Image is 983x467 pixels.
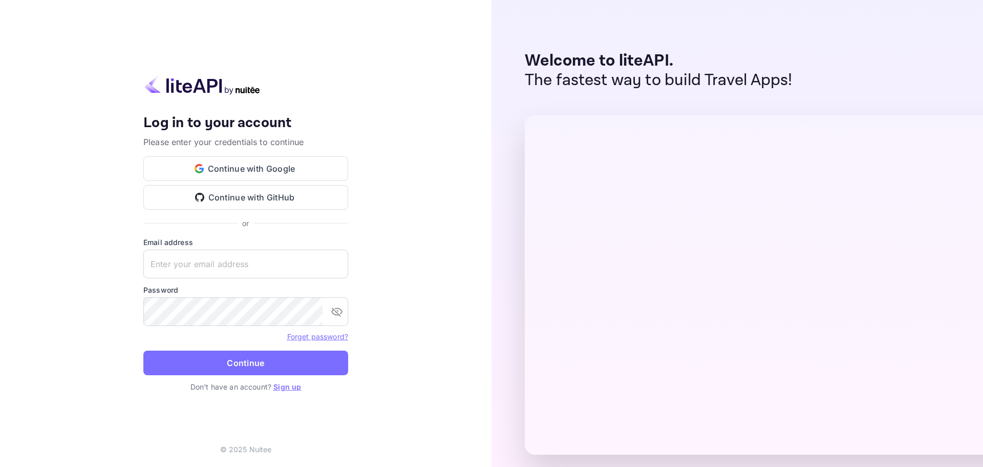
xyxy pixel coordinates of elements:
p: Don't have an account? [143,381,348,392]
button: toggle password visibility [327,301,347,322]
p: The fastest way to build Travel Apps! [525,71,793,90]
p: or [242,218,249,229]
button: Continue with GitHub [143,185,348,210]
a: Sign up [273,382,301,391]
input: Enter your email address [143,250,348,278]
h4: Log in to your account [143,114,348,132]
button: Continue [143,351,348,375]
p: Welcome to liteAPI. [525,51,793,71]
p: © 2025 Nuitee [220,444,272,455]
img: liteapi [143,75,261,95]
label: Password [143,285,348,295]
p: Please enter your credentials to continue [143,136,348,148]
a: Forget password? [287,331,348,341]
button: Continue with Google [143,156,348,181]
label: Email address [143,237,348,248]
a: Forget password? [287,332,348,341]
